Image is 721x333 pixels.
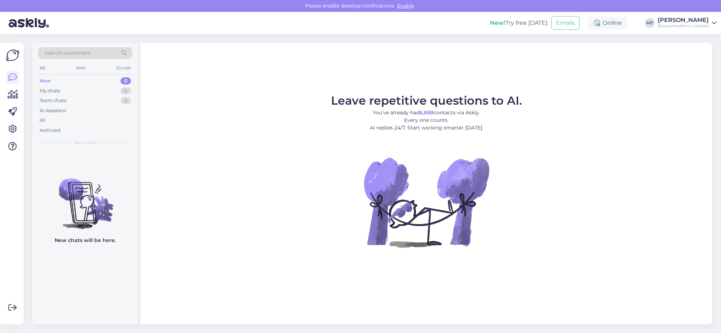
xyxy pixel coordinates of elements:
[74,63,87,73] div: Web
[55,237,116,244] p: New chats will be here.
[588,17,627,29] div: Online
[45,49,90,57] span: Search customers
[40,127,60,134] div: Archived
[645,18,655,28] div: MT
[121,77,131,85] div: 0
[38,63,46,73] div: All
[115,63,132,73] div: Socials
[74,140,97,146] span: New chats
[121,97,131,104] div: 0
[658,17,709,23] div: [PERSON_NAME]
[658,23,709,29] div: Büroomaailm's website
[362,137,491,267] img: No Chat active
[40,77,51,85] div: New
[40,117,46,124] div: All
[32,165,138,230] img: No chats
[40,107,66,114] div: AI Assistant
[395,3,416,9] span: Enable
[331,93,522,108] span: Leave repetitive questions to AI.
[490,19,548,27] div: Try free [DATE]:
[490,19,505,26] b: New!
[40,97,66,104] div: Team chats
[6,49,19,62] img: Askly Logo
[420,109,434,116] b: 5,888
[551,16,580,30] button: Emails
[40,87,60,95] div: My chats
[658,17,717,29] a: [PERSON_NAME]Büroomaailm's website
[121,87,131,95] div: 0
[331,109,522,132] p: You’ve already had contacts via Askly. Every one counts. AI replies 24/7. Start working smarter [...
